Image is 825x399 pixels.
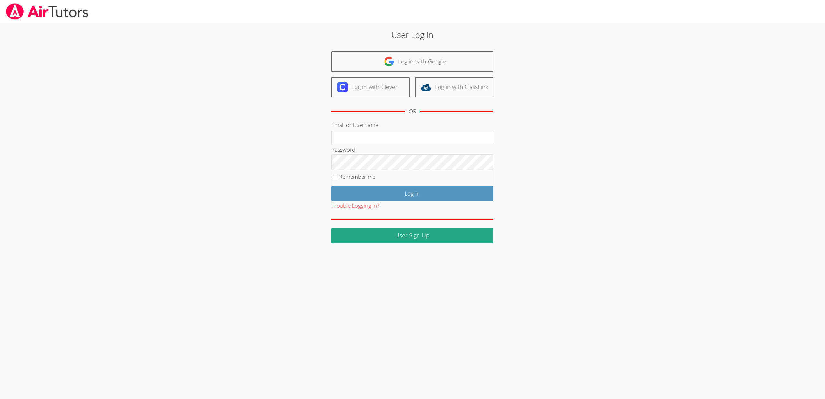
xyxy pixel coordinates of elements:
a: Log in with Clever [331,77,410,97]
div: OR [409,107,416,116]
a: User Sign Up [331,228,493,243]
label: Email or Username [331,121,378,129]
button: Trouble Logging In? [331,201,379,211]
img: clever-logo-6eab21bc6e7a338710f1a6ff85c0baf02591cd810cc4098c63d3a4b26e2feb20.svg [337,82,348,92]
label: Password [331,146,355,153]
img: google-logo-50288ca7cdecda66e5e0955fdab243c47b7ad437acaf1139b6f446037453330a.svg [384,56,394,67]
input: Log in [331,186,493,201]
img: classlink-logo-d6bb404cc1216ec64c9a2012d9dc4662098be43eaf13dc465df04b49fa7ab582.svg [421,82,431,92]
img: airtutors_banner-c4298cdbf04f3fff15de1276eac7730deb9818008684d7c2e4769d2f7ddbe033.png [6,3,89,20]
h2: User Log in [190,28,635,41]
label: Remember me [339,173,375,180]
a: Log in with Google [331,51,493,72]
a: Log in with ClassLink [415,77,493,97]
